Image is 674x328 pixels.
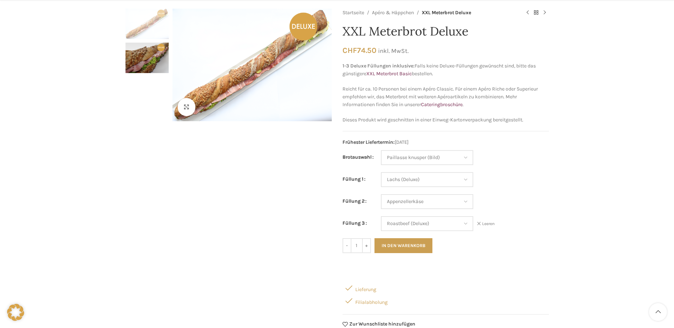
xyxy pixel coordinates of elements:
a: Optionen löschen [477,221,495,227]
span: [DATE] [343,138,549,146]
p: Reicht für ca. 10 Personen bei einem Apéro Classic. Für einem Apéro Riche oder Superieur empfehle... [343,85,549,109]
label: Brotauswahl [343,153,374,161]
a: Cateringbroschüre [421,102,463,108]
a: XXL Meterbrot Basic [366,71,412,77]
nav: Breadcrumb [343,9,516,17]
p: Falls keine Deluxe-Füllungen gewünscht sind, bitte das günstigere bestellen. [343,62,549,78]
a: Startseite [343,9,364,17]
div: 1 / 2 [125,9,169,43]
span: Frühester Liefertermin: [343,139,395,145]
div: 1 / 2 [171,9,334,121]
span: XXL Meterbrot Deluxe [422,9,471,17]
h1: XXL Meterbrot Deluxe [343,24,549,39]
strong: 1-3 Deluxe Füllungen inklusive: [343,63,415,69]
input: + [362,238,371,253]
bdi: 74.50 [343,46,376,55]
input: Produktmenge [351,238,362,253]
p: Dieses Produkt wird geschnitten in einer Einweg-Kartonverpackung bereitgestellt. [343,116,549,124]
label: Füllung 2 [343,197,367,205]
div: Lieferung [343,281,549,294]
a: Apéro & Häppchen [372,9,414,17]
a: Next product [540,9,549,17]
label: Füllung 1 [343,175,366,183]
small: inkl. MwSt. [378,47,409,54]
span: Zur Wunschliste hinzufügen [349,322,415,327]
a: Scroll to top button [649,303,667,321]
a: Previous product [523,9,532,17]
input: - [343,238,351,253]
div: Filialabholung [343,294,549,307]
button: In den Warenkorb [374,238,432,253]
label: Füllung 3 [343,219,367,227]
div: 2 / 2 [125,43,169,77]
a: Zur Wunschliste hinzufügen [343,322,416,327]
span: CHF [343,46,357,55]
iframe: Sicherer Rahmen für schnelle Bezahlvorgänge [341,259,550,276]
